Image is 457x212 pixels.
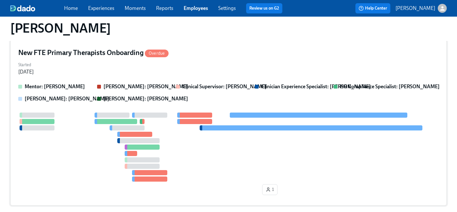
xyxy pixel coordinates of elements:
[184,5,208,11] a: Employees
[10,5,64,12] a: dado
[18,48,169,58] h4: New FTE Primary Therapists Onboarding
[266,186,274,193] span: 1
[355,3,390,13] button: Help Center
[218,5,236,11] a: Settings
[156,5,173,11] a: Reports
[340,83,440,90] strong: HR Compliance Specialist: [PERSON_NAME]
[25,83,85,90] strong: Mentor: [PERSON_NAME]
[395,4,447,13] button: [PERSON_NAME]
[104,96,188,102] strong: [PERSON_NAME]: [PERSON_NAME]
[261,83,371,90] strong: Clinician Experience Specialist: [PERSON_NAME]
[104,83,188,90] strong: [PERSON_NAME]: [PERSON_NAME]
[125,5,146,11] a: Moments
[88,5,114,11] a: Experiences
[10,5,35,12] img: dado
[359,5,387,12] span: Help Center
[145,51,169,56] span: Overdue
[182,83,267,90] strong: Clinical Supervisor: [PERSON_NAME]
[18,61,34,68] label: Started
[10,20,111,36] h1: [PERSON_NAME]
[262,184,278,195] button: 1
[18,68,34,75] div: [DATE]
[25,96,109,102] strong: [PERSON_NAME]: [PERSON_NAME]
[64,5,78,11] a: Home
[246,3,282,13] button: Review us on G2
[249,5,279,12] a: Review us on G2
[395,5,435,12] p: [PERSON_NAME]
